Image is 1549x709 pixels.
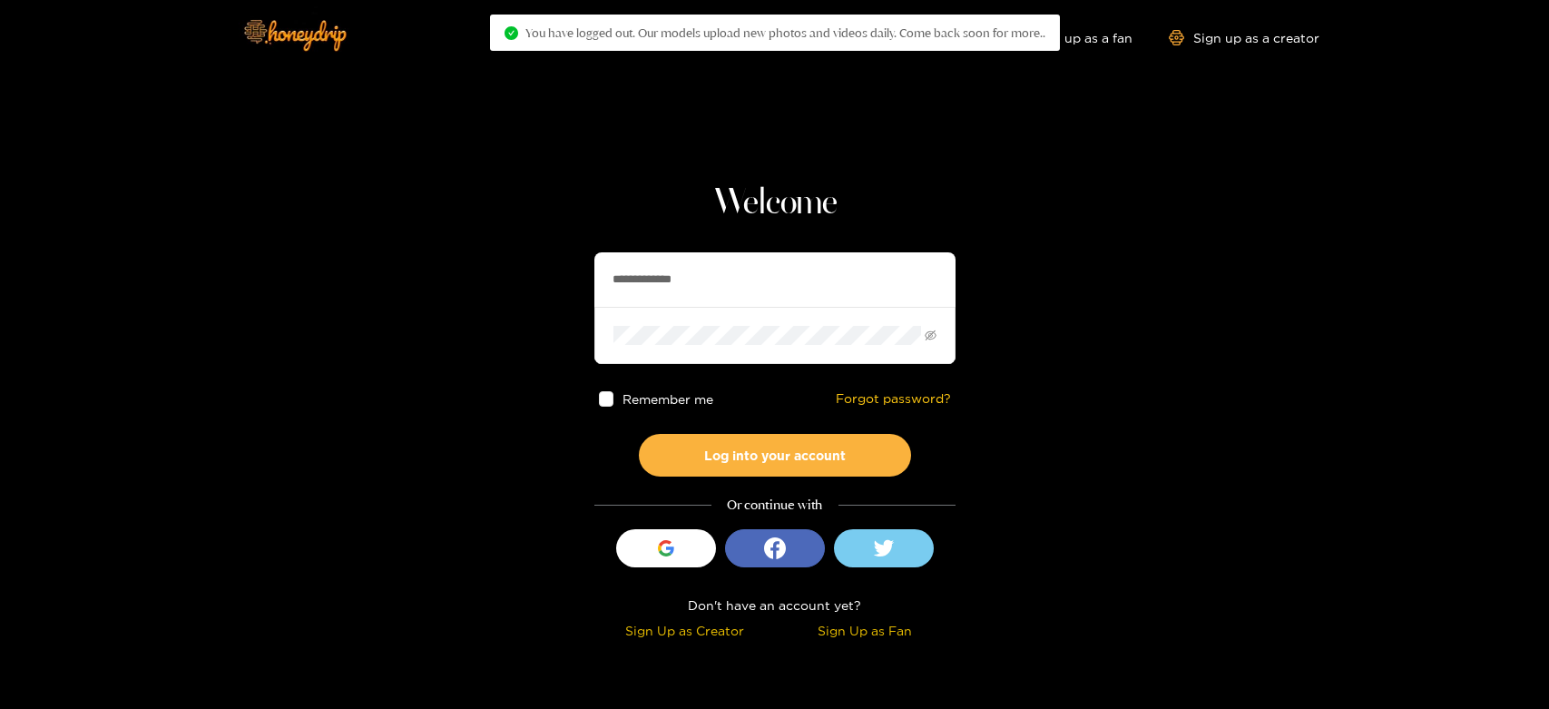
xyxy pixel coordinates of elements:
[594,495,956,516] div: Or continue with
[594,182,956,225] h1: Welcome
[1169,30,1319,45] a: Sign up as a creator
[599,620,770,641] div: Sign Up as Creator
[1008,30,1132,45] a: Sign up as a fan
[623,392,713,406] span: Remember me
[639,434,911,477] button: Log into your account
[779,620,951,641] div: Sign Up as Fan
[594,595,956,615] div: Don't have an account yet?
[525,25,1045,40] span: You have logged out. Our models upload new photos and videos daily. Come back soon for more..
[836,391,951,407] a: Forgot password?
[505,26,518,40] span: check-circle
[925,330,936,341] span: eye-invisible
